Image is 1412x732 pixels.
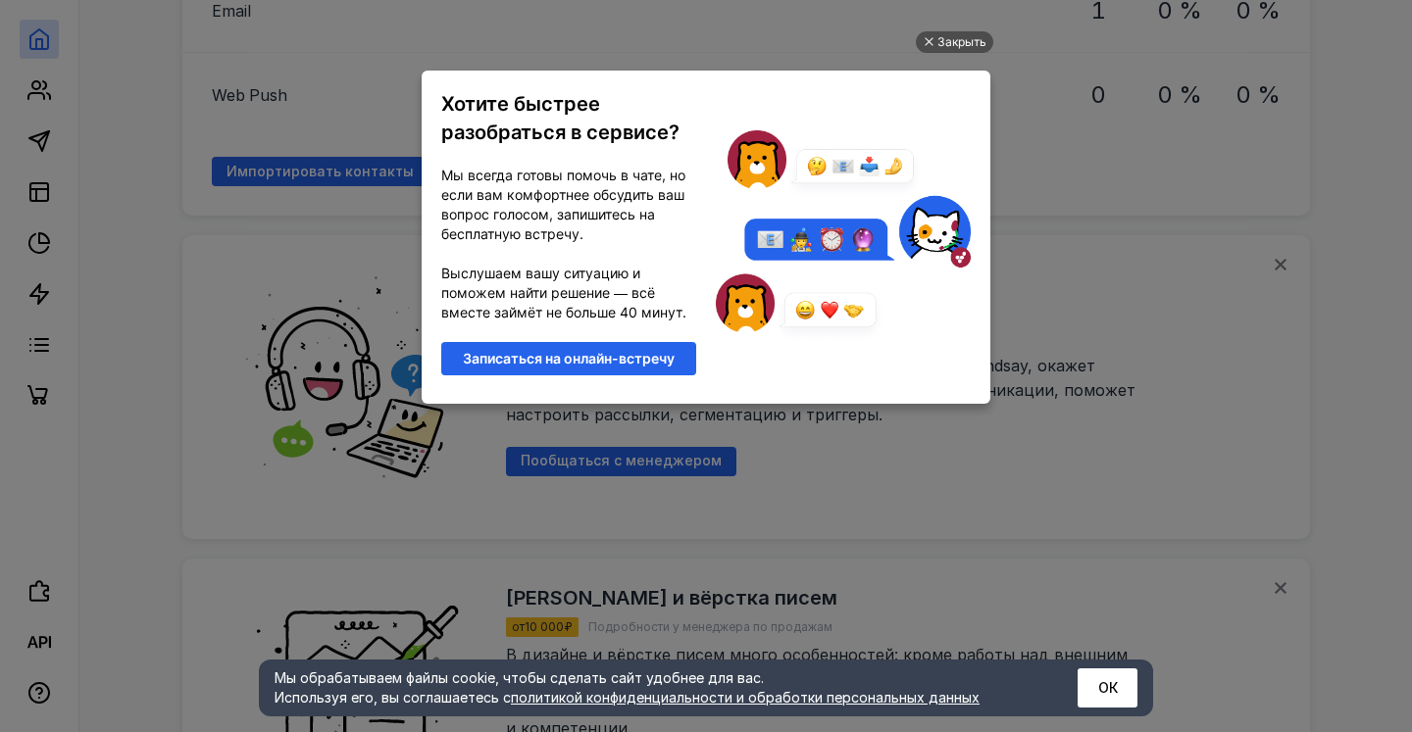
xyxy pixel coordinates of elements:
[441,264,696,322] p: Выслушаем вашу ситуацию и поможем найти решение — всё вместе займёт не больше 40 минут.
[511,689,980,706] a: политикой конфиденциальности и обработки персональных данных
[441,342,696,375] a: Записаться на онлайн-встречу
[937,31,986,53] div: Закрыть
[275,668,1030,708] div: Мы обрабатываем файлы cookie, чтобы сделать сайт удобнее для вас. Используя его, вы соглашаетесь c
[1078,668,1137,708] button: ОК
[441,92,680,144] span: Хотите быстрее разобраться в сервисе?
[441,166,696,244] p: Мы всегда готовы помочь в чате, но если вам комфортнее обсудить ваш вопрос голосом, запишитесь на...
